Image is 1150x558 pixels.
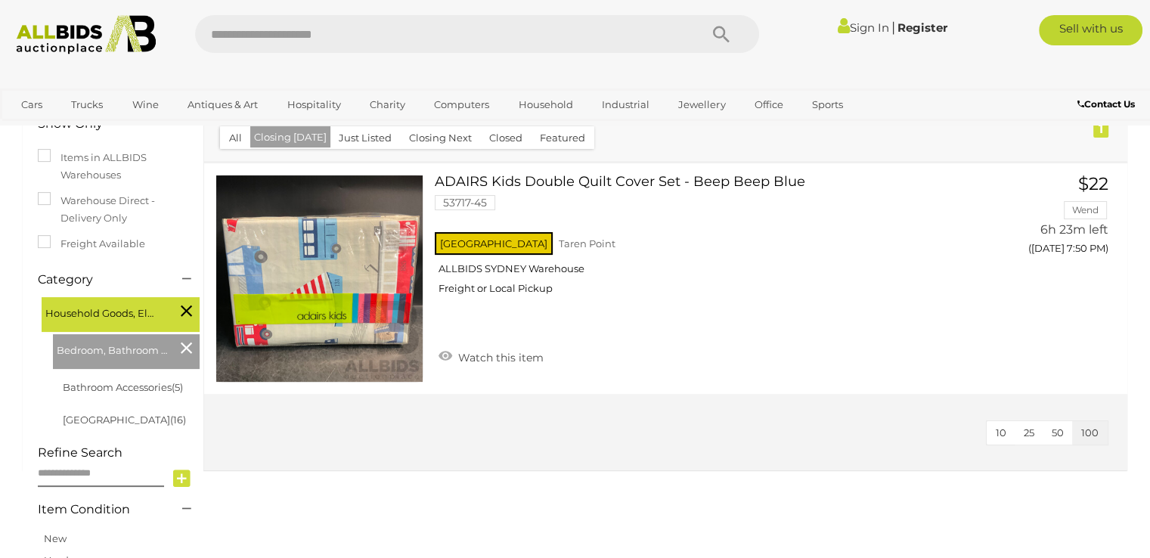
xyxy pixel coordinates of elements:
button: All [220,126,251,150]
a: [GEOGRAPHIC_DATA] [11,117,138,142]
a: Office [745,92,793,117]
b: Contact Us [1077,98,1135,110]
span: | [891,19,894,36]
button: Just Listed [330,126,401,150]
a: Industrial [592,92,659,117]
span: (5) [172,381,183,393]
a: Jewellery [668,92,735,117]
button: Featured [531,126,594,150]
span: 10 [996,426,1006,439]
a: Sports [802,92,853,117]
span: Bedroom, Bathroom & Laundry [57,338,170,359]
a: Register [897,20,947,35]
span: 50 [1052,426,1064,439]
a: Trucks [61,92,113,117]
h4: Show Only [38,117,160,131]
a: Cars [11,92,52,117]
a: Contact Us [1077,96,1139,113]
h4: Category [38,273,160,287]
a: Hospitality [277,92,351,117]
div: 1 [1093,121,1108,138]
a: Computers [424,92,499,117]
a: Watch this item [435,345,547,367]
button: Closing [DATE] [250,126,330,148]
a: ADAIRS Kids Double Quilt Cover Set - Beep Beep Blue 53717-45 [GEOGRAPHIC_DATA] Taren Point ALLBID... [446,175,962,307]
button: 10 [987,421,1015,445]
span: 25 [1024,426,1034,439]
button: 50 [1043,421,1073,445]
a: $22 Wend 6h 23m left ([DATE] 7:50 PM) [985,175,1113,263]
a: Sell with us [1039,15,1142,45]
a: New [44,532,67,544]
label: Items in ALLBIDS Warehouses [38,149,188,184]
a: Bathroom Accessories(5) [63,381,183,393]
span: Watch this item [454,351,544,364]
span: $22 [1078,173,1108,194]
button: Closed [480,126,532,150]
a: Sign In [837,20,888,35]
button: 100 [1072,421,1108,445]
label: Warehouse Direct - Delivery Only [38,192,188,228]
h4: Item Condition [38,503,160,516]
button: Closing Next [400,126,481,150]
a: [GEOGRAPHIC_DATA](16) [63,414,186,426]
span: (16) [170,414,186,426]
img: Allbids.com.au [8,15,164,54]
span: 100 [1081,426,1099,439]
a: Charity [360,92,415,117]
button: Search [683,15,759,53]
a: Antiques & Art [178,92,268,117]
label: Freight Available [38,235,145,253]
span: Household Goods, Electricals & Hobbies [45,301,159,322]
a: Household [509,92,583,117]
h4: Refine Search [38,446,200,460]
a: Wine [122,92,169,117]
button: 25 [1015,421,1043,445]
